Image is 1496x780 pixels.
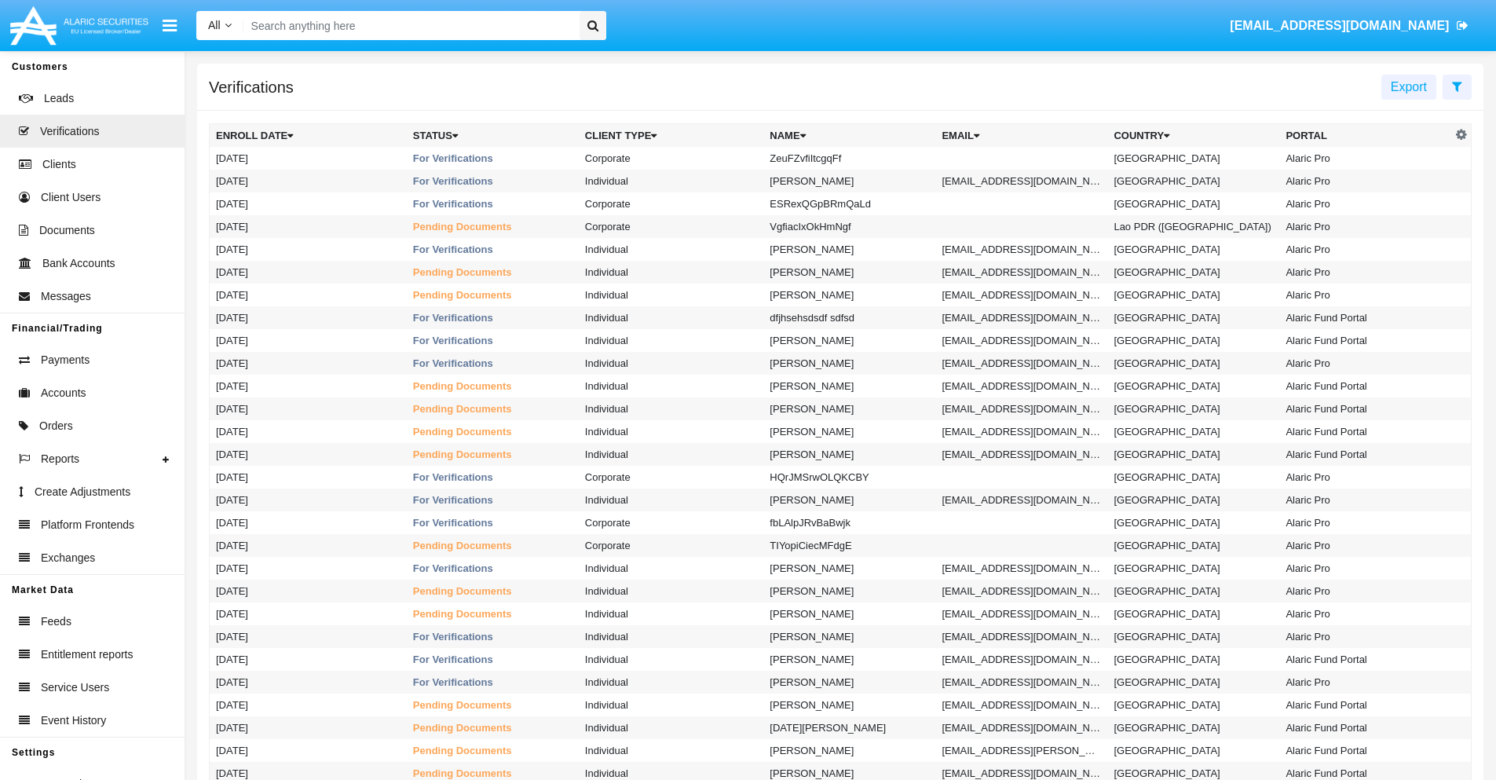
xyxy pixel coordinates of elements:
td: For Verifications [407,648,579,671]
td: [EMAIL_ADDRESS][DOMAIN_NAME] [935,671,1107,694]
td: [DATE] [210,694,407,716]
td: For Verifications [407,489,579,511]
td: Corporate [579,534,763,557]
td: Individual [579,261,763,284]
td: [DATE] [210,147,407,170]
td: Individual [579,671,763,694]
td: Alaric Pro [1279,534,1451,557]
span: Leads [44,90,74,107]
th: Client Type [579,124,763,148]
td: Pending Documents [407,261,579,284]
td: [DATE] [210,466,407,489]
td: [DATE] [210,397,407,420]
td: [PERSON_NAME] [763,671,935,694]
td: Pending Documents [407,397,579,420]
td: [EMAIL_ADDRESS][DOMAIN_NAME] [935,238,1107,261]
td: Pending Documents [407,443,579,466]
th: Portal [1279,124,1451,148]
span: Clients [42,156,76,173]
td: [PERSON_NAME] [763,648,935,671]
td: HQrJMSrwOLQKCBY [763,466,935,489]
h5: Verifications [209,81,294,93]
td: Individual [579,443,763,466]
td: [PERSON_NAME] [763,602,935,625]
td: For Verifications [407,192,579,215]
td: Alaric Pro [1279,192,1451,215]
td: Pending Documents [407,375,579,397]
button: Export [1381,75,1436,100]
td: Individual [579,580,763,602]
span: Service Users [41,679,109,696]
td: [EMAIL_ADDRESS][DOMAIN_NAME] [935,170,1107,192]
td: For Verifications [407,170,579,192]
td: [DATE] [210,602,407,625]
td: Individual [579,602,763,625]
td: [GEOGRAPHIC_DATA] [1107,511,1279,534]
span: All [208,19,221,31]
td: [DATE] [210,443,407,466]
span: Entitlement reports [41,646,134,663]
td: [PERSON_NAME] [763,489,935,511]
td: Alaric Fund Portal [1279,375,1451,397]
td: Alaric Pro [1279,466,1451,489]
td: [PERSON_NAME] [763,625,935,648]
td: Alaric Pro [1279,625,1451,648]
td: [GEOGRAPHIC_DATA] [1107,466,1279,489]
td: Pending Documents [407,284,579,306]
td: [DATE] [210,306,407,329]
td: [DATE] [210,215,407,238]
td: [GEOGRAPHIC_DATA] [1107,329,1279,352]
td: Pending Documents [407,534,579,557]
th: Country [1107,124,1279,148]
td: Corporate [579,192,763,215]
span: Create Adjustments [35,484,130,500]
th: Enroll Date [210,124,407,148]
td: [PERSON_NAME] [763,739,935,762]
td: [DATE] [210,352,407,375]
span: Exchanges [41,550,95,566]
td: dfjhsehsdsdf sdfsd [763,306,935,329]
td: For Verifications [407,352,579,375]
td: [GEOGRAPHIC_DATA] [1107,625,1279,648]
td: Individual [579,648,763,671]
td: Pending Documents [407,215,579,238]
td: [DATE] [210,580,407,602]
span: Accounts [41,385,86,401]
td: [PERSON_NAME] [763,170,935,192]
td: Alaric Pro [1279,352,1451,375]
td: [EMAIL_ADDRESS][DOMAIN_NAME] [935,284,1107,306]
td: Alaric Pro [1279,284,1451,306]
td: VgfiacIxOkHmNgf [763,215,935,238]
td: [PERSON_NAME] [763,694,935,716]
td: Pending Documents [407,602,579,625]
span: Feeds [41,613,71,630]
td: TIYopiCiecMFdgE [763,534,935,557]
td: [GEOGRAPHIC_DATA] [1107,648,1279,671]
td: Individual [579,557,763,580]
td: [EMAIL_ADDRESS][DOMAIN_NAME] [935,261,1107,284]
td: [GEOGRAPHIC_DATA] [1107,671,1279,694]
td: [PERSON_NAME] [763,580,935,602]
td: For Verifications [407,238,579,261]
td: [EMAIL_ADDRESS][DOMAIN_NAME] [935,625,1107,648]
a: All [196,17,243,34]
input: Search [243,11,574,40]
td: [GEOGRAPHIC_DATA] [1107,443,1279,466]
td: For Verifications [407,147,579,170]
td: Individual [579,284,763,306]
td: For Verifications [407,557,579,580]
span: Export [1391,80,1427,93]
td: [PERSON_NAME] [763,329,935,352]
td: [DATE] [210,534,407,557]
td: ESRexQGpBRmQaLd [763,192,935,215]
td: Individual [579,170,763,192]
span: [EMAIL_ADDRESS][DOMAIN_NAME] [1230,19,1449,32]
td: [DATE] [210,625,407,648]
td: [GEOGRAPHIC_DATA] [1107,170,1279,192]
td: Alaric Fund Portal [1279,397,1451,420]
td: [EMAIL_ADDRESS][DOMAIN_NAME] [935,716,1107,739]
td: [DATE] [210,238,407,261]
td: Corporate [579,215,763,238]
a: [EMAIL_ADDRESS][DOMAIN_NAME] [1223,4,1476,48]
td: Individual [579,352,763,375]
